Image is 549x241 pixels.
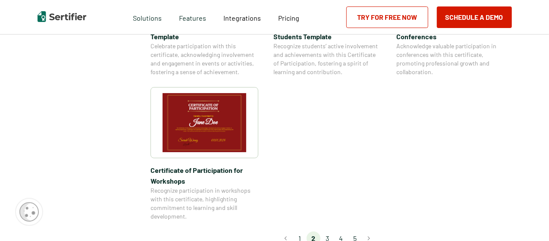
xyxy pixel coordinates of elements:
[179,12,206,22] span: Features
[346,6,428,28] a: Try for Free Now
[273,42,381,76] span: Recognize students’ active involvement and achievements with this Certificate of Participation, f...
[278,12,299,22] a: Pricing
[223,12,261,22] a: Integrations
[396,42,504,76] span: Acknowledge valuable participation in conferences with this certificate, promoting professional g...
[506,200,549,241] iframe: Chat Widget
[223,14,261,22] span: Integrations
[278,14,299,22] span: Pricing
[151,165,258,186] span: Certificate of Participation​ for Workshops
[151,186,258,221] span: Recognize participation in workshops with this certificate, highlighting commitment to learning a...
[151,42,258,76] span: Celebrate participation with this certificate, acknowledging involvement and engagement in events...
[133,12,162,22] span: Solutions
[163,93,246,152] img: Certificate of Participation​ for Workshops
[19,202,39,222] img: Cookie Popup Icon
[437,6,512,28] button: Schedule a Demo
[151,87,258,221] a: Certificate of Participation​ for WorkshopsCertificate of Participation​ for WorkshopsRecognize p...
[38,11,86,22] img: Sertifier | Digital Credentialing Platform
